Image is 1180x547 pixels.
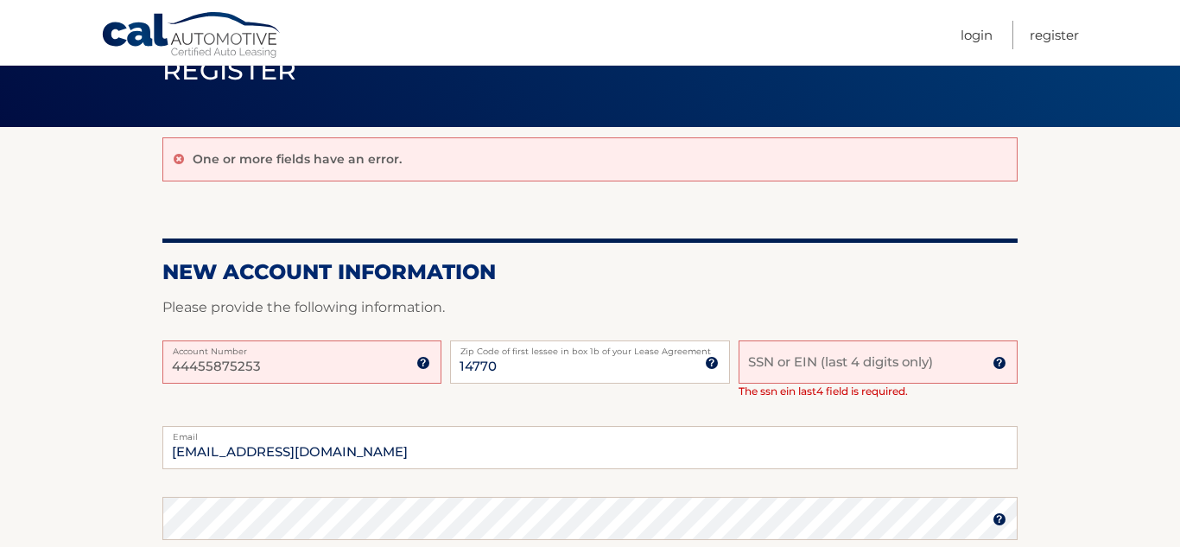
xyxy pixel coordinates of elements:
input: SSN or EIN (last 4 digits only) [739,340,1018,384]
label: Account Number [162,340,441,354]
img: tooltip.svg [993,356,1006,370]
a: Login [961,21,993,49]
img: tooltip.svg [705,356,719,370]
img: tooltip.svg [416,356,430,370]
img: tooltip.svg [993,512,1006,526]
p: Please provide the following information. [162,296,1018,320]
label: Email [162,426,1018,440]
h2: New Account Information [162,259,1018,285]
a: Register [1030,21,1079,49]
p: One or more fields have an error. [193,151,402,167]
input: Account Number [162,340,441,384]
span: The ssn ein last4 field is required. [739,385,908,398]
label: Zip Code of first lessee in box 1b of your Lease Agreement [450,340,729,354]
a: Cal Automotive [101,11,282,61]
input: Zip Code [450,340,729,384]
input: Email [162,426,1018,469]
span: Register [162,54,297,86]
